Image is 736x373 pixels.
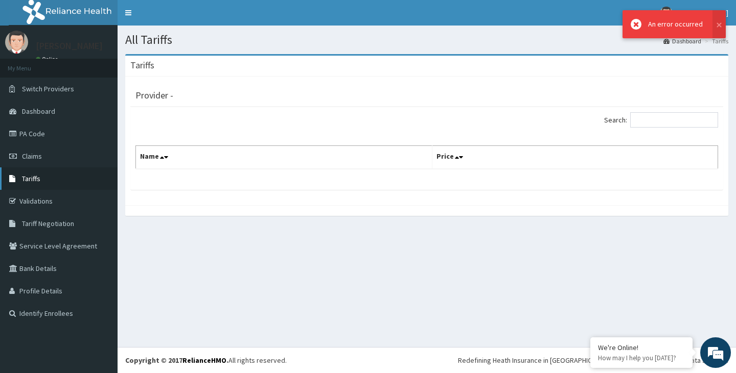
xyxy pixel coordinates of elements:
[604,112,718,128] label: Search:
[130,61,154,70] h3: Tariffs
[22,107,55,116] span: Dashboard
[598,354,685,362] p: How may I help you today?
[22,84,74,93] span: Switch Providers
[679,8,728,17] span: [PERSON_NAME]
[648,19,703,30] div: An error occurred
[182,356,226,365] a: RelianceHMO
[663,37,701,45] a: Dashboard
[5,31,28,54] img: User Image
[22,219,74,228] span: Tariff Negotiation
[36,56,60,63] a: Online
[118,347,736,373] footer: All rights reserved.
[630,112,718,128] input: Search:
[702,37,728,45] li: Tariffs
[22,174,40,183] span: Tariffs
[125,33,728,46] h1: All Tariffs
[125,356,228,365] strong: Copyright © 2017 .
[598,343,685,352] div: We're Online!
[136,146,432,169] th: Name
[22,152,42,161] span: Claims
[36,41,103,51] p: [PERSON_NAME]
[135,91,173,100] h3: Provider -
[432,146,718,169] th: Price
[660,7,673,19] img: User Image
[458,355,728,365] div: Redefining Heath Insurance in [GEOGRAPHIC_DATA] using Telemedicine and Data Science!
